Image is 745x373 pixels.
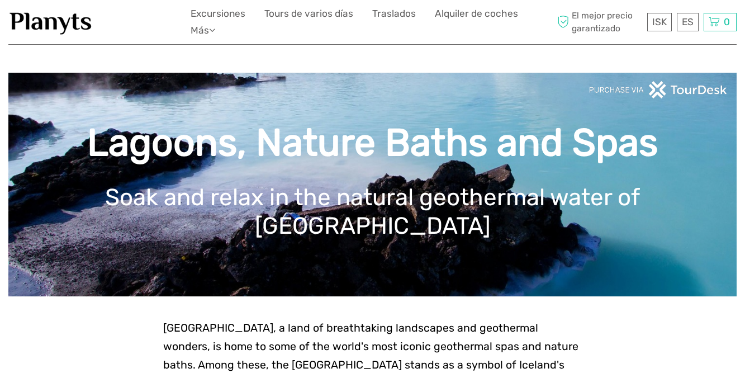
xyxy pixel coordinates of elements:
a: Más [191,22,215,39]
a: Tours de varios días [264,6,353,22]
a: Excursiones [191,6,245,22]
div: ES [677,13,699,31]
h1: Lagoons, Nature Baths and Spas [25,120,720,166]
img: PurchaseViaTourDeskwhite.png [589,81,728,98]
span: 0 [722,16,732,27]
img: 1453-555b4ac7-172b-4ae9-927d-298d0724a4f4_logo_small.jpg [8,8,93,36]
span: ISK [652,16,667,27]
a: Traslados [372,6,416,22]
a: Alquiler de coches [435,6,518,22]
h1: Soak and relax in the natural geothermal water of [GEOGRAPHIC_DATA] [25,183,720,240]
span: El mejor precio garantizado [554,10,644,34]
